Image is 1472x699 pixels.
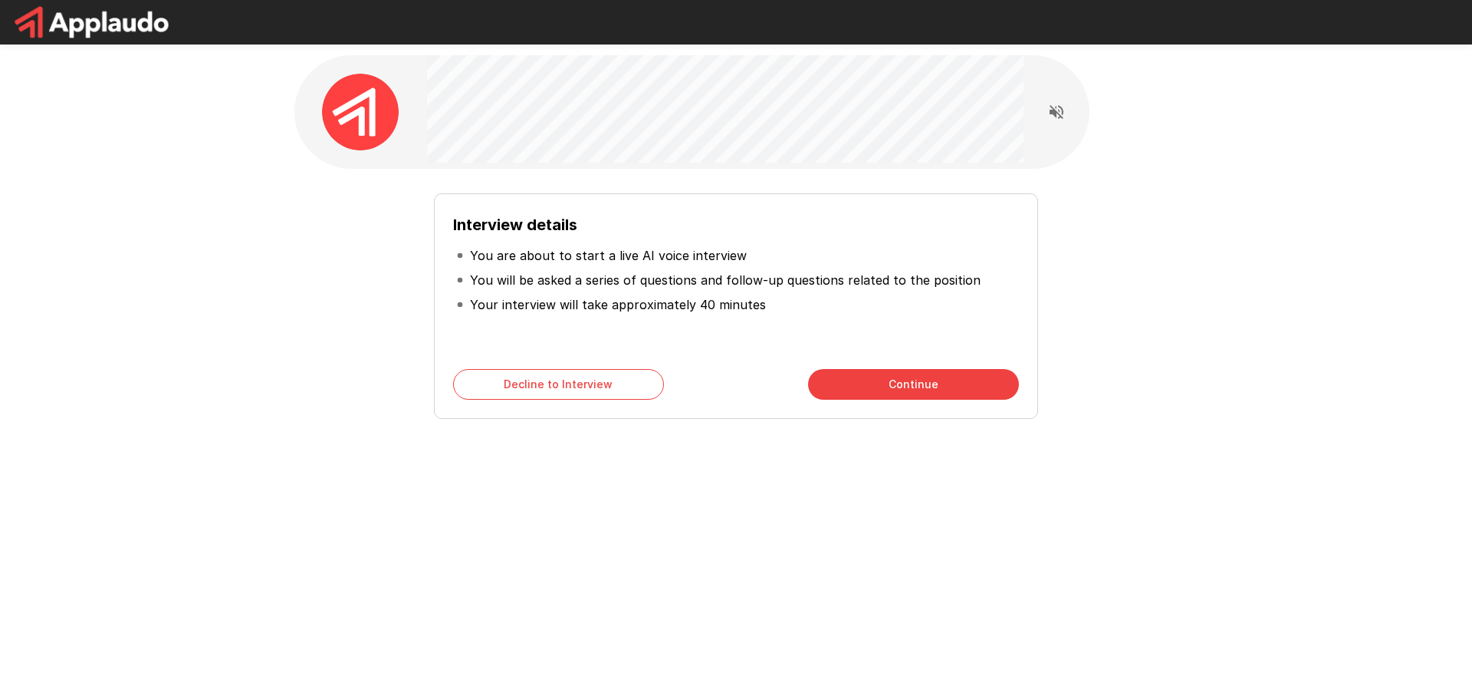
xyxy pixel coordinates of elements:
button: Read questions aloud [1041,97,1072,127]
button: Decline to Interview [453,369,664,400]
button: Continue [808,369,1019,400]
img: applaudo_avatar.png [322,74,399,150]
b: Interview details [453,216,577,234]
p: You will be asked a series of questions and follow-up questions related to the position [470,271,981,289]
p: Your interview will take approximately 40 minutes [470,295,766,314]
p: You are about to start a live AI voice interview [470,246,747,265]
